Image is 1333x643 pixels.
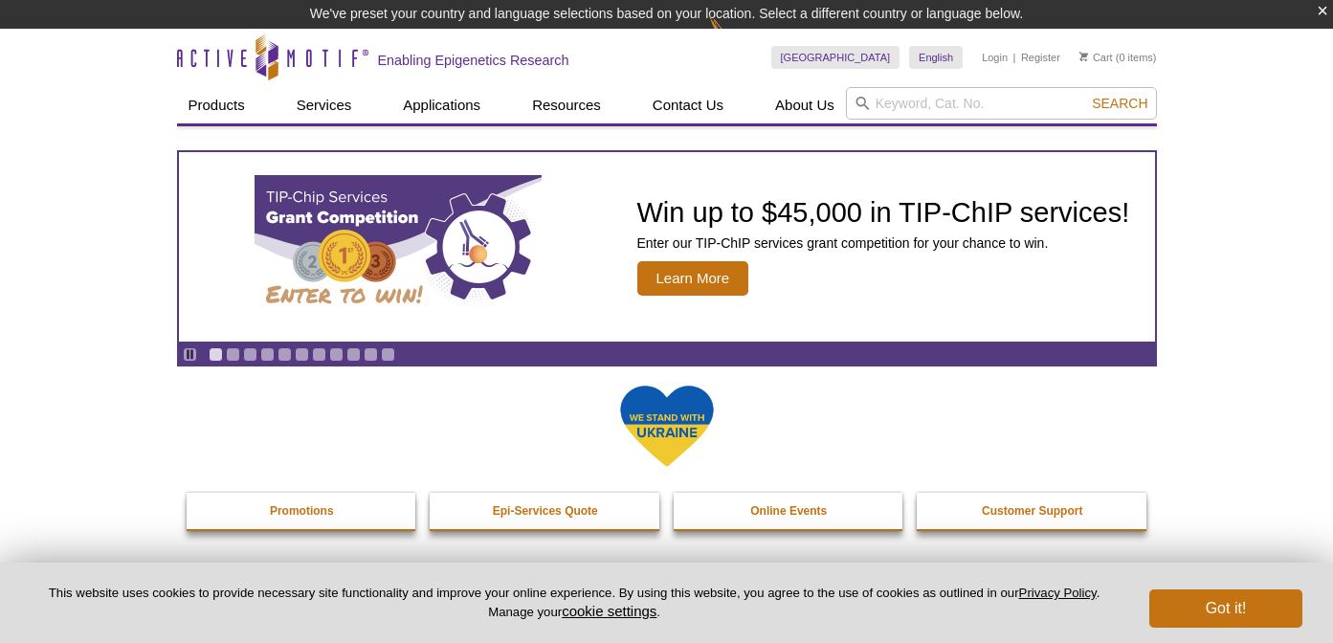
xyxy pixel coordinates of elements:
h2: Enabling Epigenetics Research [378,52,569,69]
a: Promotions [187,493,418,529]
a: Go to slide 6 [295,347,309,362]
a: Applications [391,87,492,123]
strong: Online Events [750,504,827,518]
a: Online Events [674,493,905,529]
article: TIP-ChIP Services Grant Competition [179,152,1155,342]
h2: Win up to $45,000 in TIP-ChIP services! [637,198,1130,227]
a: Go to slide 7 [312,347,326,362]
a: About Us [764,87,846,123]
a: Services [285,87,364,123]
a: English [909,46,963,69]
a: Go to slide 9 [346,347,361,362]
a: Privacy Policy [1019,586,1097,600]
span: Search [1092,96,1147,111]
a: Go to slide 3 [243,347,257,362]
strong: Promotions [270,504,334,518]
img: Change Here [709,14,760,59]
a: Go to slide 10 [364,347,378,362]
img: Your Cart [1079,52,1088,61]
a: Go to slide 1 [209,347,223,362]
li: (0 items) [1079,46,1157,69]
a: Go to slide 4 [260,347,275,362]
a: TIP-ChIP Services Grant Competition Win up to $45,000 in TIP-ChIP services! Enter our TIP-ChIP se... [179,152,1155,342]
a: Customer Support [917,493,1148,529]
button: Got it! [1149,589,1302,628]
p: Enter our TIP-ChIP services grant competition for your chance to win. [637,234,1130,252]
input: Keyword, Cat. No. [846,87,1157,120]
a: Go to slide 5 [278,347,292,362]
a: Resources [521,87,612,123]
span: Learn More [637,261,749,296]
strong: Customer Support [982,504,1082,518]
a: Products [177,87,256,123]
a: [GEOGRAPHIC_DATA] [771,46,900,69]
a: Toggle autoplay [183,347,197,362]
a: Contact Us [641,87,735,123]
button: cookie settings [562,603,656,619]
li: | [1013,46,1016,69]
a: Register [1021,51,1060,64]
a: Go to slide 2 [226,347,240,362]
a: Go to slide 11 [381,347,395,362]
a: Go to slide 8 [329,347,344,362]
img: We Stand With Ukraine [619,384,715,469]
a: Cart [1079,51,1113,64]
p: This website uses cookies to provide necessary site functionality and improve your online experie... [31,585,1118,621]
a: Login [982,51,1008,64]
button: Search [1086,95,1153,112]
strong: Epi-Services Quote [493,504,598,518]
a: Epi-Services Quote [430,493,661,529]
img: TIP-ChIP Services Grant Competition [255,175,542,319]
